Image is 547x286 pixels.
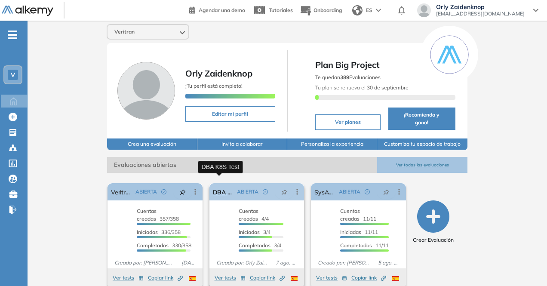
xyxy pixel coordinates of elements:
[239,208,269,222] span: 4/4
[161,189,166,194] span: check-circle
[189,276,196,281] img: ESP
[263,189,268,194] span: check-circle
[377,185,396,199] button: pushpin
[173,185,192,199] button: pushpin
[339,188,360,196] span: ABIERTA
[113,273,144,283] button: Ver tests
[213,183,234,200] a: DBA K8S Test
[148,274,183,282] span: Copiar link
[137,208,157,222] span: Cuentas creadas
[351,274,386,282] span: Copiar link
[148,273,183,283] button: Copiar link
[11,71,15,78] span: V
[185,68,252,79] span: Orly Zaidenknop
[135,188,157,196] span: ABIERTA
[250,273,285,283] button: Copiar link
[383,188,389,195] span: pushpin
[376,9,381,12] img: arrow
[314,183,335,200] a: SysAdmin Networking
[291,276,298,281] img: ESP
[275,185,294,199] button: pushpin
[340,208,376,222] span: 11/11
[107,157,377,173] span: Evaluaciones abiertas
[413,200,454,244] button: Crear Evaluación
[340,229,378,235] span: 11/11
[436,10,525,17] span: [EMAIL_ADDRESS][DOMAIN_NAME]
[239,242,270,249] span: Completados
[365,189,370,194] span: check-circle
[180,188,186,195] span: pushpin
[107,138,197,150] button: Crea una evaluación
[287,138,377,150] button: Personaliza la experiencia
[137,229,181,235] span: 336/358
[185,83,243,89] span: ¡Tu perfil está completo!
[269,7,293,13] span: Tutoriales
[316,273,347,283] button: Ver tests
[272,259,301,267] span: 7 ago. 2025
[239,208,258,222] span: Cuentas creadas
[340,74,349,80] b: 389
[315,58,455,71] span: Plan Big Project
[281,188,287,195] span: pushpin
[185,106,275,122] button: Editar mi perfil
[215,273,246,283] button: Ver tests
[2,6,53,16] img: Logo
[111,183,132,200] a: Veritran - AP
[111,259,178,267] span: Creado por: [PERSON_NAME]
[137,229,158,235] span: Iniciadas
[199,7,245,13] span: Agendar una demo
[375,259,403,267] span: 5 ago. 2025
[315,84,409,91] span: Tu plan se renueva el
[300,1,342,20] button: Onboarding
[137,242,169,249] span: Completados
[197,138,287,150] button: Invita a colaborar
[213,259,272,267] span: Creado por: Orly Zaidenknop
[315,114,381,130] button: Ver planes
[413,236,454,244] span: Crear Evaluación
[237,188,258,196] span: ABIERTA
[504,245,547,286] iframe: Chat Widget
[114,28,135,35] span: Veritran
[340,242,372,249] span: Completados
[313,7,342,13] span: Onboarding
[315,74,381,80] span: Te quedan Evaluaciones
[388,108,455,130] button: ¡Recomienda y gana!
[340,208,360,222] span: Cuentas creadas
[377,138,467,150] button: Customiza tu espacio de trabajo
[377,157,467,173] button: Ver todas las evaluaciones
[137,208,179,222] span: 357/358
[189,4,245,15] a: Agendar una demo
[436,3,525,10] span: Orly Zaidenknop
[117,62,175,120] img: Foto de perfil
[366,6,372,14] span: ES
[392,276,399,281] img: ESP
[352,5,363,15] img: world
[340,229,361,235] span: Iniciadas
[8,34,17,36] i: -
[239,229,270,235] span: 3/4
[178,259,199,267] span: [DATE]
[366,84,409,91] b: 30 de septiembre
[504,245,547,286] div: Widget de chat
[351,273,386,283] button: Copiar link
[340,242,389,249] span: 11/11
[250,274,285,282] span: Copiar link
[198,161,243,173] div: DBA K8S Test
[314,259,375,267] span: Creado por: [PERSON_NAME]
[137,242,191,249] span: 330/358
[239,229,260,235] span: Iniciadas
[239,242,281,249] span: 3/4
